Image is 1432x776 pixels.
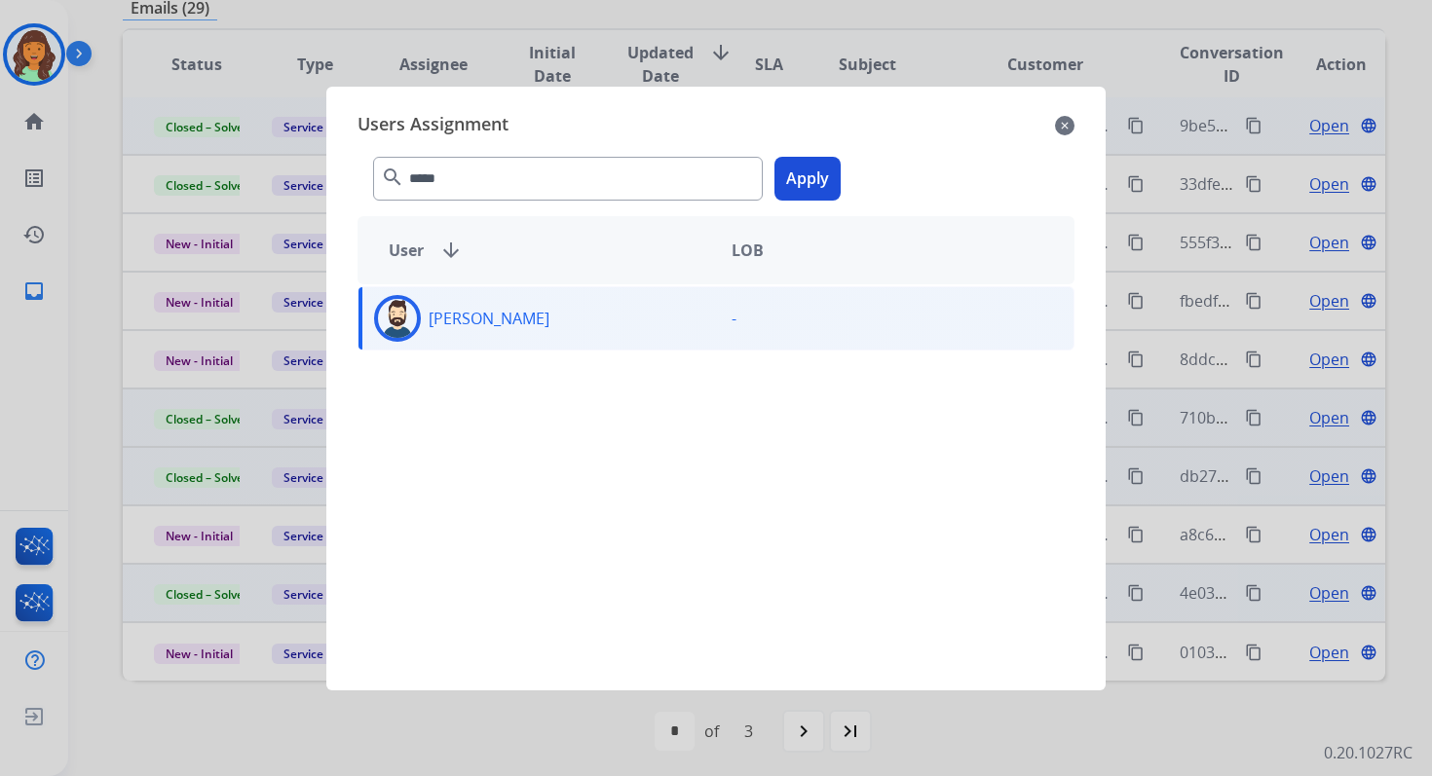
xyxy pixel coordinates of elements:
[732,307,736,330] p: -
[373,239,716,262] div: User
[774,157,841,201] button: Apply
[732,239,764,262] span: LOB
[1055,114,1074,137] mat-icon: close
[381,166,404,189] mat-icon: search
[439,239,463,262] mat-icon: arrow_downward
[429,307,549,330] p: [PERSON_NAME]
[358,110,509,141] span: Users Assignment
